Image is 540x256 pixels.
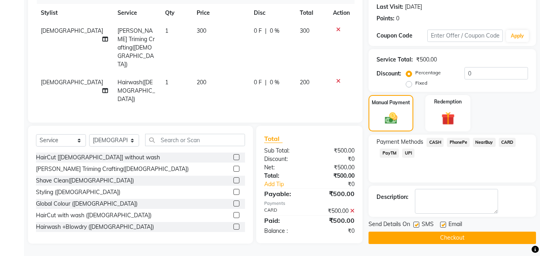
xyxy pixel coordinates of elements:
[372,99,410,106] label: Manual Payment
[415,79,427,87] label: Fixed
[499,138,516,147] span: CARD
[36,211,151,220] div: HairCut with wash ([DEMOGRAPHIC_DATA])
[258,180,318,189] a: Add Tip
[258,147,309,155] div: Sub Total:
[295,4,328,22] th: Total
[309,147,361,155] div: ₹500.00
[254,78,262,87] span: 0 F
[36,177,134,185] div: Shave Clean([DEMOGRAPHIC_DATA])
[254,27,262,35] span: 0 F
[165,27,168,34] span: 1
[264,200,355,207] div: Payments
[396,14,399,23] div: 0
[197,27,206,34] span: 300
[270,27,279,35] span: 0 %
[258,227,309,235] div: Balance :
[427,30,503,42] input: Enter Offer / Coupon Code
[249,4,295,22] th: Disc
[377,193,408,201] div: Description:
[118,27,155,68] span: [PERSON_NAME] Triming Crafting([DEMOGRAPHIC_DATA])
[165,79,168,86] span: 1
[36,223,154,231] div: Hairwash +Blowdry ([DEMOGRAPHIC_DATA])
[265,27,267,35] span: |
[264,135,283,143] span: Total
[36,200,137,208] div: Global Colour ([DEMOGRAPHIC_DATA])
[422,220,434,230] span: SMS
[258,172,309,180] div: Total:
[415,69,441,76] label: Percentage
[145,134,245,146] input: Search or Scan
[309,163,361,172] div: ₹500.00
[416,56,437,64] div: ₹500.00
[506,30,529,42] button: Apply
[328,4,355,22] th: Action
[318,180,361,189] div: ₹0
[377,138,423,146] span: Payment Methods
[309,155,361,163] div: ₹0
[377,56,413,64] div: Service Total:
[300,79,309,86] span: 200
[309,207,361,215] div: ₹500.00
[369,232,536,244] button: Checkout
[369,220,410,230] span: Send Details On
[258,207,309,215] div: CARD
[36,165,189,173] div: [PERSON_NAME] Triming Crafting([DEMOGRAPHIC_DATA])
[197,79,206,86] span: 200
[309,172,361,180] div: ₹500.00
[426,138,444,147] span: CASH
[381,111,401,125] img: _cash.svg
[377,69,401,78] div: Discount:
[160,4,192,22] th: Qty
[258,216,309,225] div: Paid:
[447,138,470,147] span: PhonePe
[300,27,309,34] span: 300
[113,4,160,22] th: Service
[258,155,309,163] div: Discount:
[377,3,403,11] div: Last Visit:
[434,98,462,105] label: Redemption
[258,189,309,198] div: Payable:
[380,149,399,158] span: PayTM
[36,153,160,162] div: HairCut [[DEMOGRAPHIC_DATA]] without wash
[36,188,120,196] div: Styling ([DEMOGRAPHIC_DATA])
[309,227,361,235] div: ₹0
[377,32,427,40] div: Coupon Code
[437,110,459,127] img: _gift.svg
[265,78,267,87] span: |
[405,3,422,11] div: [DATE]
[258,163,309,172] div: Net:
[309,189,361,198] div: ₹500.00
[270,78,279,87] span: 0 %
[402,149,414,158] span: UPI
[448,220,462,230] span: Email
[377,14,395,23] div: Points:
[192,4,249,22] th: Price
[118,79,155,103] span: Hairwash([DEMOGRAPHIC_DATA])
[473,138,496,147] span: NearBuy
[41,27,103,34] span: [DEMOGRAPHIC_DATA]
[36,4,113,22] th: Stylist
[309,216,361,225] div: ₹500.00
[41,79,103,86] span: [DEMOGRAPHIC_DATA]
